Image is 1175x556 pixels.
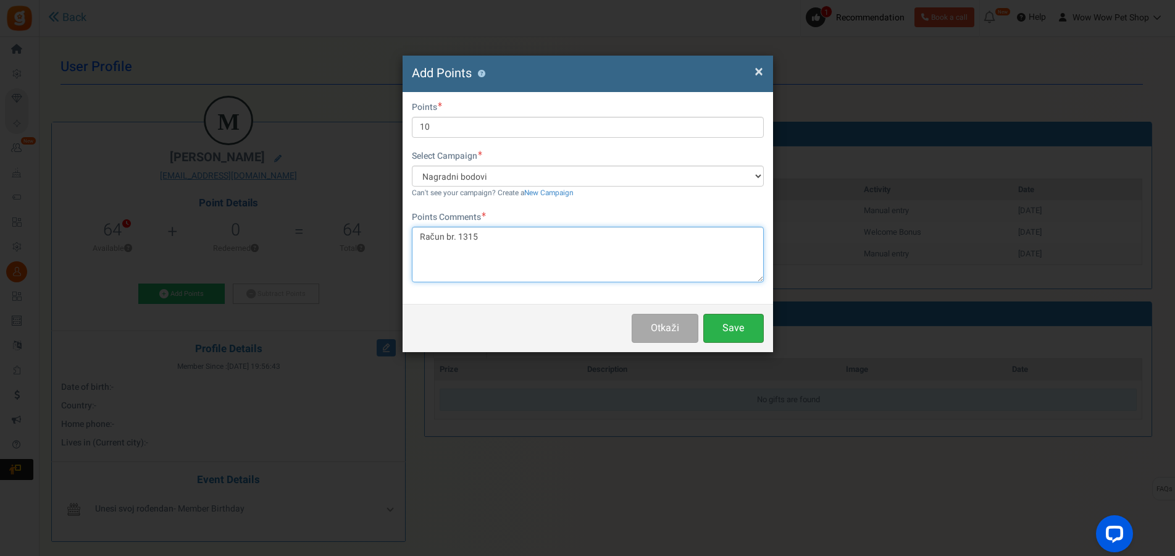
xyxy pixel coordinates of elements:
[478,70,486,78] button: ?
[412,150,482,162] label: Select Campaign
[412,101,442,114] label: Points
[703,314,764,343] button: Save
[412,188,574,198] small: Can't see your campaign? Create a
[755,60,763,83] span: ×
[632,314,698,343] button: Otkaži
[524,188,574,198] a: New Campaign
[412,211,486,224] label: Points Comments
[412,64,472,82] span: Add Points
